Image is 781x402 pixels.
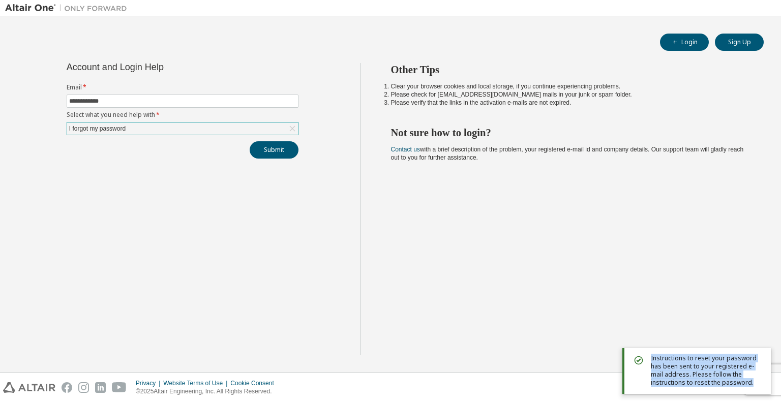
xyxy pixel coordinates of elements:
li: Clear your browser cookies and local storage, if you continue experiencing problems. [391,82,746,90]
div: Privacy [136,379,163,387]
button: Login [660,34,709,51]
div: Cookie Consent [230,379,280,387]
li: Please verify that the links in the activation e-mails are not expired. [391,99,746,107]
h2: Not sure how to login? [391,126,746,139]
label: Select what you need help with [67,111,298,119]
img: youtube.svg [112,382,127,393]
div: Website Terms of Use [163,379,230,387]
button: Sign Up [715,34,764,51]
h2: Other Tips [391,63,746,76]
img: instagram.svg [78,382,89,393]
span: Instructions to reset your password has been sent to your registered e-mail address. Please follo... [651,354,763,387]
a: Contact us [391,146,420,153]
div: I forgot my password [68,123,127,134]
div: Account and Login Help [67,63,252,71]
img: Altair One [5,3,132,13]
span: with a brief description of the problem, your registered e-mail id and company details. Our suppo... [391,146,744,161]
img: facebook.svg [62,382,72,393]
li: Please check for [EMAIL_ADDRESS][DOMAIN_NAME] mails in your junk or spam folder. [391,90,746,99]
img: linkedin.svg [95,382,106,393]
label: Email [67,83,298,91]
div: I forgot my password [67,122,298,135]
img: altair_logo.svg [3,382,55,393]
button: Submit [250,141,298,159]
p: © 2025 Altair Engineering, Inc. All Rights Reserved. [136,387,280,396]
